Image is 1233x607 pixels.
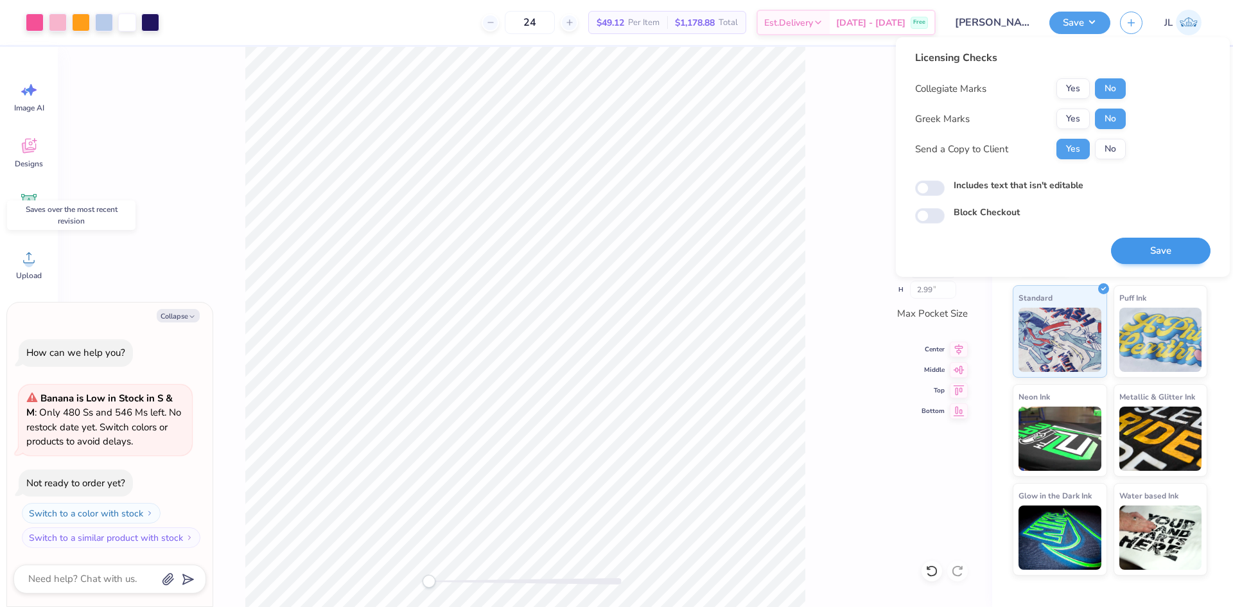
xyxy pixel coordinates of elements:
input: – – [505,11,555,34]
span: JL [1164,15,1173,30]
span: Upload [16,270,42,281]
div: Licensing Checks [915,50,1126,66]
strong: Banana is Low in Stock in S & M [26,392,173,419]
a: JL [1159,10,1207,35]
img: Switch to a similar product with stock [186,534,193,541]
span: Total [719,16,738,30]
img: Neon Ink [1019,407,1101,471]
button: Save [1049,12,1110,34]
img: Metallic & Glitter Ink [1119,407,1202,471]
div: How can we help you? [26,346,125,359]
img: Standard [1019,308,1101,372]
div: Saves over the most recent revision [7,200,136,230]
div: Send a Copy to Client [915,142,1008,157]
button: Yes [1056,109,1090,129]
span: Bottom [922,406,945,416]
span: : Only 480 Ss and 546 Ms left. No restock date yet. Switch colors or products to avoid delays. [26,392,181,448]
span: Water based Ink [1119,489,1178,502]
img: Water based Ink [1119,506,1202,570]
img: Switch to a color with stock [146,509,153,517]
span: Est. Delivery [764,16,813,30]
div: Collegiate Marks [915,82,986,96]
button: No [1095,109,1126,129]
div: Greek Marks [915,112,970,127]
button: Yes [1056,78,1090,99]
div: Accessibility label [423,575,435,588]
span: Standard [1019,291,1053,304]
span: [DATE] - [DATE] [836,16,905,30]
span: Metallic & Glitter Ink [1119,390,1195,403]
input: Untitled Design [945,10,1040,35]
span: Image AI [14,103,44,113]
button: Save [1111,238,1211,264]
label: Block Checkout [954,206,1020,219]
button: No [1095,78,1126,99]
button: No [1095,139,1126,159]
span: $1,178.88 [675,16,715,30]
button: Switch to a similar product with stock [22,527,200,548]
span: Neon Ink [1019,390,1050,403]
span: Designs [15,159,43,169]
img: Glow in the Dark Ink [1019,506,1101,570]
button: Switch to a color with stock [22,503,161,523]
img: Puff Ink [1119,308,1202,372]
span: $49.12 [597,16,624,30]
img: Jairo Laqui [1176,10,1202,35]
span: Free [913,18,925,27]
span: Per Item [628,16,660,30]
span: Puff Ink [1119,291,1146,304]
span: Glow in the Dark Ink [1019,489,1092,502]
button: Collapse [157,309,200,322]
span: Top [922,385,945,396]
span: Middle [922,365,945,375]
label: Includes text that isn't editable [954,179,1083,192]
span: Center [922,344,945,355]
button: Yes [1056,139,1090,159]
div: Not ready to order yet? [26,477,125,489]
